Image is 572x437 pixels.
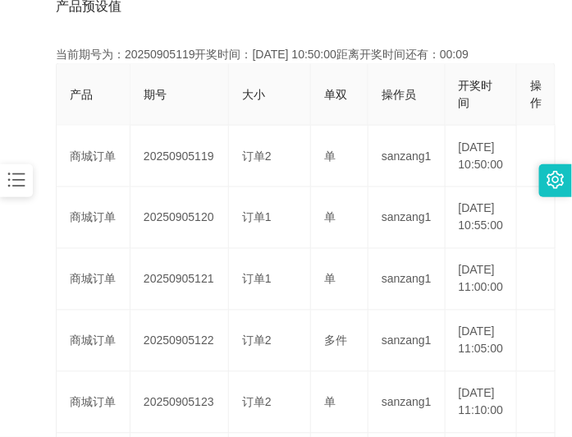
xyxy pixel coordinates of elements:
td: 商城订单 [57,310,130,372]
span: 订单1 [242,273,272,286]
td: [DATE] 10:50:00 [446,126,518,187]
span: 操作员 [382,88,416,101]
span: 订单2 [242,149,272,163]
i: 图标: setting [547,171,565,189]
td: [DATE] 10:55:00 [446,187,518,249]
td: 商城订单 [57,126,130,187]
span: 单 [324,149,336,163]
span: 操作 [530,79,542,109]
td: [DATE] 11:00:00 [446,249,518,310]
span: 订单2 [242,334,272,347]
span: 单 [324,396,336,409]
span: 单双 [324,88,347,101]
div: 当前期号为：20250905119开奖时间：[DATE] 10:50:00距离开奖时间还有：00:09 [56,46,516,63]
span: 订单2 [242,396,272,409]
span: 多件 [324,334,347,347]
td: 20250905119 [130,126,229,187]
span: 大小 [242,88,265,101]
td: 商城订单 [57,249,130,310]
i: 图标: bars [6,169,27,191]
td: 商城订单 [57,372,130,434]
td: sanzang1 [368,187,446,249]
td: sanzang1 [368,310,446,372]
td: 20250905120 [130,187,229,249]
span: 单 [324,211,336,224]
td: [DATE] 11:05:00 [446,310,518,372]
span: 产品 [70,88,93,101]
span: 订单1 [242,211,272,224]
td: 20250905123 [130,372,229,434]
td: sanzang1 [368,372,446,434]
td: 20250905122 [130,310,229,372]
span: 开奖时间 [459,79,493,109]
td: sanzang1 [368,126,446,187]
td: 商城订单 [57,187,130,249]
td: [DATE] 11:10:00 [446,372,518,434]
span: 期号 [144,88,167,101]
span: 单 [324,273,336,286]
td: 20250905121 [130,249,229,310]
td: sanzang1 [368,249,446,310]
